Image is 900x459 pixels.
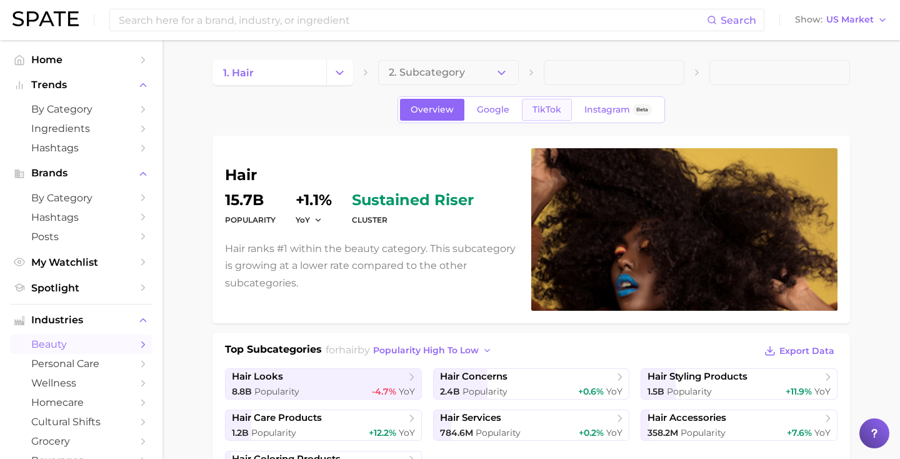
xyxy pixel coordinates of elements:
[10,373,152,393] a: wellness
[31,54,131,66] span: Home
[296,214,322,225] button: YoY
[641,410,837,441] a: hair accessories358.2m Popularity+7.6% YoY
[225,193,276,208] dd: 15.7b
[10,76,152,94] button: Trends
[225,368,422,400] a: hair looks8.8b Popularity-4.7% YoY
[574,99,662,121] a: InstagramBeta
[647,371,747,383] span: hair styling products
[378,60,519,85] button: 2. Subcategory
[826,16,874,23] span: US Market
[792,12,891,28] button: ShowUS Market
[636,104,648,115] span: Beta
[579,427,604,438] span: +0.2%
[225,240,516,291] p: Hair ranks #1 within the beauty category. This subcategory is growing at a lower rate compared to...
[466,99,520,121] a: Google
[10,188,152,208] a: by Category
[296,193,332,208] dd: +1.1%
[31,142,131,154] span: Hashtags
[462,386,507,397] span: Popularity
[440,427,473,438] span: 784.6m
[31,358,131,370] span: personal care
[10,431,152,451] a: grocery
[31,282,131,294] span: Spotlight
[31,211,131,223] span: Hashtags
[352,213,474,228] dt: cluster
[606,386,622,397] span: YoY
[232,427,249,438] span: 1.2b
[477,104,509,115] span: Google
[10,164,152,183] button: Brands
[10,354,152,373] a: personal care
[667,386,712,397] span: Popularity
[251,427,296,438] span: Popularity
[606,427,622,438] span: YoY
[440,386,460,397] span: 2.4b
[369,427,396,438] span: +12.2%
[400,99,464,121] a: Overview
[10,311,152,330] button: Industries
[31,192,131,204] span: by Category
[232,386,252,397] span: 8.8b
[31,256,131,268] span: My Watchlist
[31,377,131,389] span: wellness
[117,9,707,31] input: Search here for a brand, industry, or ingredient
[31,123,131,134] span: Ingredients
[31,435,131,447] span: grocery
[647,386,664,397] span: 1.5b
[10,138,152,158] a: Hashtags
[10,208,152,227] a: Hashtags
[352,193,474,208] span: sustained riser
[399,386,415,397] span: YoY
[814,386,831,397] span: YoY
[326,60,353,85] button: Change Category
[225,342,322,361] h1: Top Subcategories
[476,427,521,438] span: Popularity
[225,168,516,183] h1: hair
[31,79,131,91] span: Trends
[373,345,479,356] span: popularity high to low
[433,368,630,400] a: hair concerns2.4b Popularity+0.6% YoY
[681,427,726,438] span: Popularity
[761,342,837,360] button: Export Data
[721,14,756,26] span: Search
[31,416,131,428] span: cultural shifts
[647,427,678,438] span: 358.2m
[31,103,131,115] span: by Category
[31,396,131,408] span: homecare
[10,119,152,138] a: Ingredients
[10,99,152,119] a: by Category
[647,412,726,424] span: hair accessories
[440,371,507,383] span: hair concerns
[779,346,834,356] span: Export Data
[296,214,310,225] span: YoY
[786,386,812,397] span: +11.9%
[254,386,299,397] span: Popularity
[372,386,396,397] span: -4.7%
[232,371,283,383] span: hair looks
[10,227,152,246] a: Posts
[10,412,152,431] a: cultural shifts
[787,427,812,438] span: +7.6%
[31,231,131,243] span: Posts
[10,393,152,412] a: homecare
[212,60,326,85] a: 1. hair
[223,67,254,79] span: 1. hair
[399,427,415,438] span: YoY
[339,344,357,356] span: hair
[10,335,152,354] a: beauty
[389,67,465,78] span: 2. Subcategory
[522,99,572,121] a: TikTok
[532,104,561,115] span: TikTok
[440,412,501,424] span: hair services
[326,344,496,356] span: for by
[370,342,496,359] button: popularity high to low
[232,412,322,424] span: hair care products
[225,213,276,228] dt: Popularity
[31,168,131,179] span: Brands
[814,427,831,438] span: YoY
[31,315,131,326] span: Industries
[795,16,822,23] span: Show
[10,253,152,272] a: My Watchlist
[584,104,630,115] span: Instagram
[10,278,152,298] a: Spotlight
